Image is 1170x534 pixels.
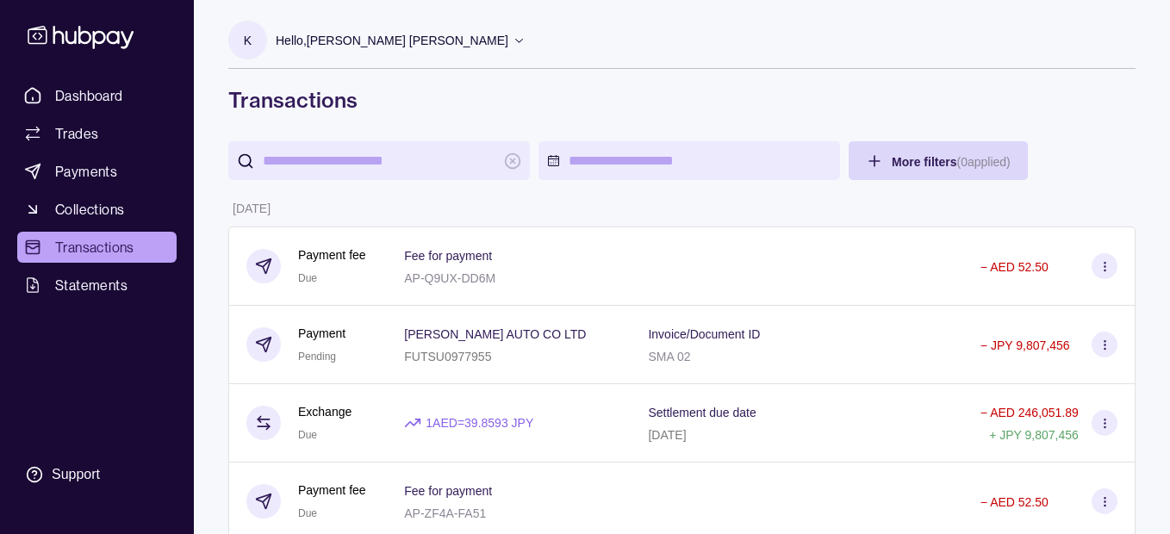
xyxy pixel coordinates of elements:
span: Statements [55,275,128,295]
p: 1 AED = 39.8593 JPY [426,413,533,432]
a: Support [17,456,177,493]
p: Fee for payment [404,249,492,263]
p: Payment [298,324,345,343]
p: Payment fee [298,245,366,264]
span: More filters [892,155,1011,169]
p: − AED 52.50 [980,260,1049,274]
span: Due [298,429,317,441]
button: More filters(0applied) [849,141,1028,180]
h1: Transactions [228,86,1136,114]
a: Statements [17,270,177,301]
span: Dashboard [55,85,123,106]
p: [PERSON_NAME] AUTO CO LTD [404,327,586,341]
p: Payment fee [298,481,366,500]
p: SMA 02 [648,350,690,363]
input: search [263,141,495,180]
p: K [244,31,252,50]
span: Due [298,507,317,519]
span: Due [298,272,317,284]
a: Dashboard [17,80,177,111]
span: Collections [55,199,124,220]
span: Pending [298,351,336,363]
p: Fee for payment [404,484,492,498]
p: − AED 246,051.89 [980,406,1079,419]
p: AP-Q9UX-DD6M [404,271,495,285]
p: Exchange [298,402,352,421]
p: Settlement due date [648,406,756,419]
p: [DATE] [233,202,271,215]
p: ( 0 applied) [956,155,1010,169]
a: Payments [17,156,177,187]
a: Collections [17,194,177,225]
p: Hello, [PERSON_NAME] [PERSON_NAME] [276,31,508,50]
p: + JPY 9,807,456 [989,428,1079,442]
p: FUTSU0977955 [404,350,491,363]
p: Invoice/Document ID [648,327,760,341]
a: Trades [17,118,177,149]
p: AP-ZF4A-FA51 [404,506,486,520]
span: Transactions [55,237,134,258]
p: − AED 52.50 [980,495,1049,509]
p: − JPY 9,807,456 [980,338,1070,352]
a: Transactions [17,232,177,263]
div: Support [52,465,100,484]
p: [DATE] [648,428,686,442]
span: Trades [55,123,98,144]
span: Payments [55,161,117,182]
